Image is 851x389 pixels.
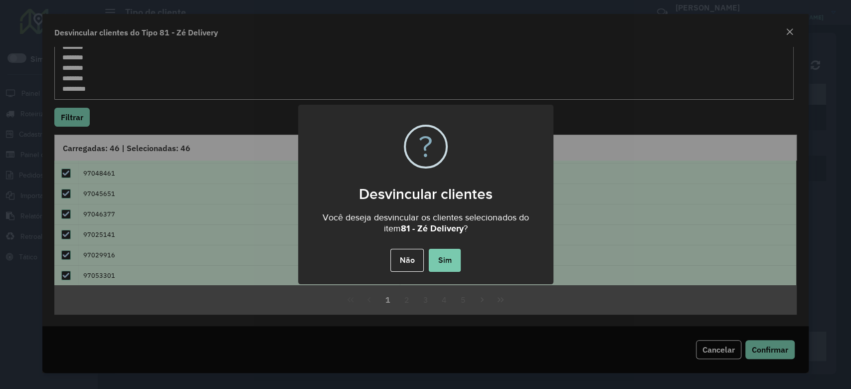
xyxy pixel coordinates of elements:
[401,223,464,233] strong: 81 - Zé Delivery
[429,249,461,272] button: Sim
[298,203,553,236] div: Você deseja desvincular os clientes selecionados do item ?
[419,127,433,167] div: ?
[298,173,553,203] h2: Desvincular clientes
[390,249,424,272] button: Não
